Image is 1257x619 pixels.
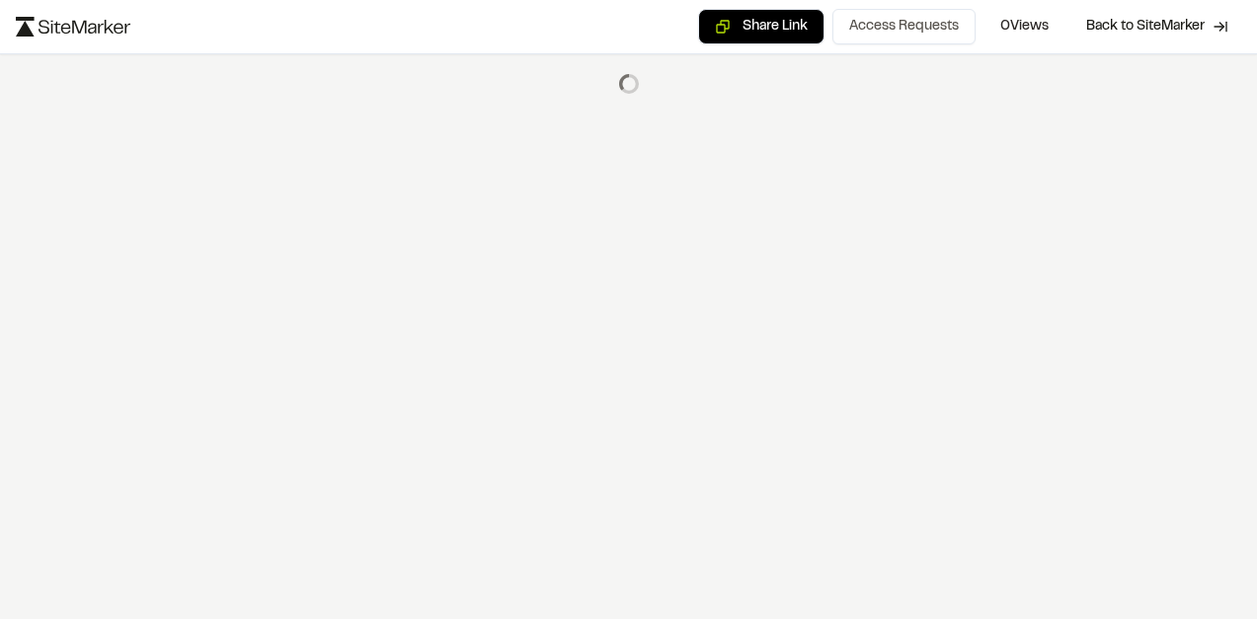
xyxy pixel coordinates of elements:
[1000,16,1049,38] span: 0 Views
[698,9,825,44] button: Copy share link
[16,17,130,37] img: logo-black-rebrand.svg
[832,9,976,44] button: Access Requests
[1086,17,1205,37] span: Back to SiteMarker
[1073,8,1241,45] a: Back to SiteMarker
[983,9,1065,44] button: 0Views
